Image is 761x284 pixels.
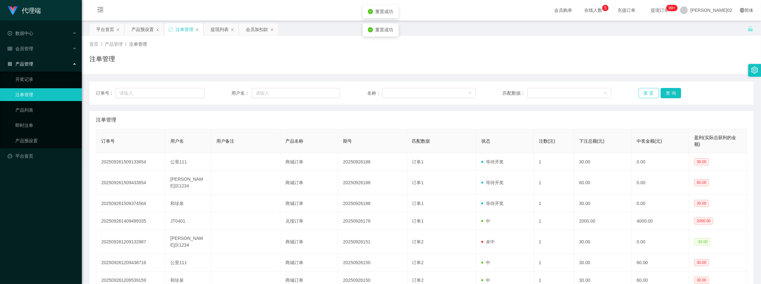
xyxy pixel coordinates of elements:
[694,217,713,225] span: 2000.00
[165,171,211,195] td: [PERSON_NAME]尔1234
[15,134,77,147] a: 产品预设置
[338,153,407,171] td: 20250926188
[376,9,393,14] span: 重置成功
[412,201,424,206] span: 订单1
[96,90,116,97] span: 订单号：
[602,5,609,11] sup: 5
[637,138,662,144] span: 中奖金额(元)
[101,42,102,47] span: /
[574,212,632,230] td: 2000.00
[368,27,373,32] i: 图标：check-circle
[694,259,709,266] span: 30.00
[96,195,165,212] td: 202509261509374564
[8,46,12,51] i: 图标： table
[231,90,252,97] span: 用户名：
[486,260,490,265] font: 中
[486,180,504,185] font: 等待开奖
[338,254,407,272] td: 20250926150
[604,91,608,96] i: 图标： 向下
[8,150,77,162] a: 图标： 仪表板平台首页
[574,171,632,195] td: 60.00
[412,138,430,144] span: 匹配数据
[574,254,632,272] td: 30.00
[280,195,338,212] td: 商城订单
[468,91,472,96] i: 图标： 向下
[486,201,504,206] font: 等待开奖
[534,195,574,212] td: 1
[125,42,127,47] span: /
[661,88,681,98] button: 查 询
[486,218,490,224] font: 中
[617,8,635,13] font: 充值订单
[89,0,111,21] i: 图标： menu-fold
[694,200,709,207] span: 30.00
[22,0,41,21] h1: 代理端
[412,260,424,265] span: 订单2
[574,195,632,212] td: 30.00
[96,153,165,171] td: 202509261509133654
[165,230,211,254] td: [PERSON_NAME]尔1234
[96,254,165,272] td: 202509261209438716
[338,171,407,195] td: 20250926188
[15,31,33,36] font: 数据中心
[211,23,229,35] div: 提现列表
[534,212,574,230] td: 1
[338,195,407,212] td: 20250926188
[280,212,338,230] td: 兑现订单
[367,90,382,97] span: 名称：
[632,212,689,230] td: 4000.00
[343,138,352,144] span: 期号
[280,254,338,272] td: 商城订单
[270,28,274,32] i: 图标： 关闭
[165,153,211,171] td: 公里111
[101,138,115,144] span: 订单号
[216,138,234,144] span: 用户备注
[666,5,678,11] sup: 1207
[338,230,407,254] td: 20250926151
[744,8,753,13] font: 简体
[131,23,154,35] div: 产品预设置
[8,62,12,66] i: 图标： AppStore-O
[694,135,736,147] span: 盈利(实际总获利的金额)
[368,9,373,14] i: 图标：check-circle
[694,238,710,245] span: -30.00
[105,42,123,47] span: 产品管理
[165,195,211,212] td: 和珍泉
[280,230,338,254] td: 商城订单
[486,159,504,164] font: 等待开奖
[170,138,184,144] span: 用户名
[165,212,211,230] td: JT0401
[15,46,33,51] font: 会员管理
[481,138,490,144] span: 状态
[412,239,424,244] span: 订单2
[651,8,669,13] font: 提现订单
[584,8,602,13] font: 在线人数
[8,31,12,35] i: 图标： check-circle-o
[694,179,709,186] span: 60.00
[96,116,116,124] span: 注单管理
[639,88,659,98] button: 重 置
[116,88,205,98] input: 请输入
[748,26,753,32] i: 图标： 解锁
[694,277,709,284] span: 30.00
[632,230,689,254] td: 0.00
[412,159,424,164] span: 订单1
[486,239,495,244] font: 未中
[740,8,744,12] i: 图标： global
[252,88,340,98] input: 请输入
[96,212,165,230] td: 202509261409499335
[89,42,98,47] span: 首页
[574,153,632,171] td: 30.00
[246,23,268,35] div: 会员加扣款
[604,5,607,11] p: 5
[156,28,159,32] i: 图标： 关闭
[96,23,114,35] div: 平台首页
[15,104,77,116] a: 产品列表
[8,6,18,15] img: logo.9652507e.png
[376,27,393,32] span: 重置成功
[96,230,165,254] td: 202509261209132987
[89,54,115,64] h1: 注单管理
[230,28,234,32] i: 图标： 关闭
[15,88,77,101] a: 注单管理
[280,171,338,195] td: 商城订单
